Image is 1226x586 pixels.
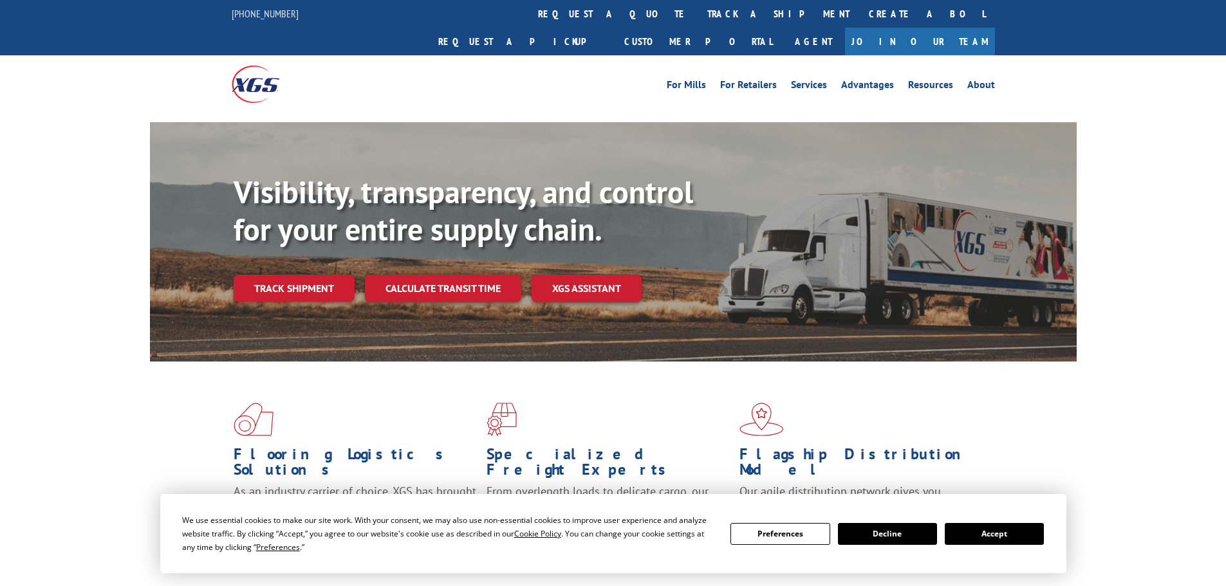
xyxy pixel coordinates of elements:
[256,542,300,553] span: Preferences
[234,446,477,484] h1: Flooring Logistics Solutions
[720,80,777,94] a: For Retailers
[739,484,976,514] span: Our agile distribution network gives you nationwide inventory management on demand.
[234,275,355,302] a: Track shipment
[739,446,983,484] h1: Flagship Distribution Model
[514,528,561,539] span: Cookie Policy
[234,172,693,249] b: Visibility, transparency, and control for your entire supply chain.
[532,275,642,302] a: XGS ASSISTANT
[234,403,274,436] img: xgs-icon-total-supply-chain-intelligence-red
[782,28,845,55] a: Agent
[739,403,784,436] img: xgs-icon-flagship-distribution-model-red
[967,80,995,94] a: About
[487,484,730,541] p: From overlength loads to delicate cargo, our experienced staff knows the best way to move your fr...
[232,7,299,20] a: [PHONE_NUMBER]
[487,446,730,484] h1: Specialized Freight Experts
[182,513,715,554] div: We use essential cookies to make our site work. With your consent, we may also use non-essential ...
[908,80,953,94] a: Resources
[365,275,521,302] a: Calculate transit time
[429,28,615,55] a: Request a pickup
[841,80,894,94] a: Advantages
[667,80,706,94] a: For Mills
[487,403,517,436] img: xgs-icon-focused-on-flooring-red
[945,523,1044,545] button: Accept
[791,80,827,94] a: Services
[234,484,476,529] span: As an industry carrier of choice, XGS has brought innovation and dedication to flooring logistics...
[160,494,1066,573] div: Cookie Consent Prompt
[845,28,995,55] a: Join Our Team
[615,28,782,55] a: Customer Portal
[730,523,830,545] button: Preferences
[838,523,937,545] button: Decline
